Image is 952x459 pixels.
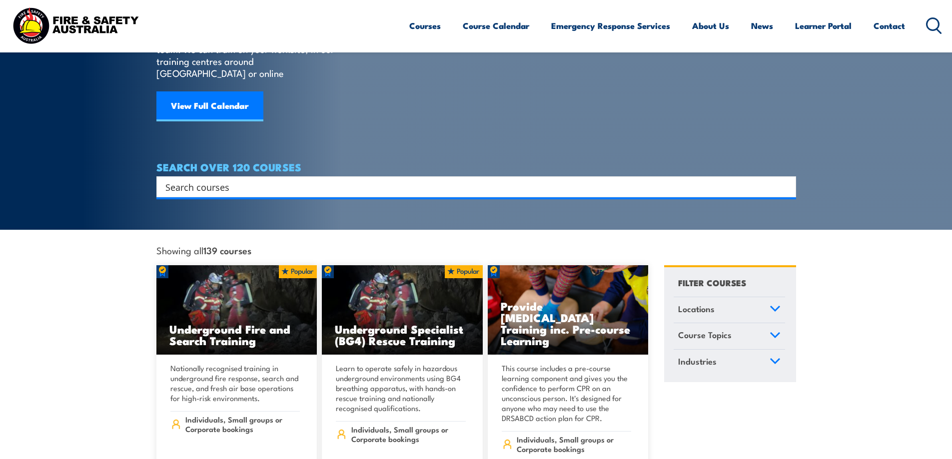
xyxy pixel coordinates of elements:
a: Courses [409,12,441,39]
button: Search magnifier button [779,180,793,194]
a: Learner Portal [795,12,852,39]
img: Underground mine rescue [322,265,483,355]
span: Individuals, Small groups or Corporate bookings [351,425,466,444]
a: Course Calendar [463,12,529,39]
p: This course includes a pre-course learning component and gives you the confidence to perform CPR ... [502,363,632,423]
p: Learn to operate safely in hazardous underground environments using BG4 breathing apparatus, with... [336,363,466,413]
img: Low Voltage Rescue and Provide CPR [488,265,649,355]
form: Search form [167,180,776,194]
span: Individuals, Small groups or Corporate bookings [517,435,631,454]
a: Underground Specialist (BG4) Rescue Training [322,265,483,355]
span: Individuals, Small groups or Corporate bookings [185,415,300,434]
input: Search input [165,179,774,194]
a: News [751,12,773,39]
a: Locations [674,297,785,323]
a: Contact [874,12,905,39]
p: Find a course thats right for you and your team. We can train on your worksite, in our training c... [156,31,339,79]
span: Locations [678,302,715,316]
h3: Underground Specialist (BG4) Rescue Training [335,323,470,346]
a: Emergency Response Services [551,12,670,39]
a: Provide [MEDICAL_DATA] Training inc. Pre-course Learning [488,265,649,355]
span: Industries [678,355,717,368]
a: View Full Calendar [156,91,263,121]
img: Underground mine rescue [156,265,317,355]
p: Nationally recognised training in underground fire response, search and rescue, and fresh air bas... [170,363,300,403]
span: Course Topics [678,328,732,342]
strong: 139 courses [203,243,251,257]
a: About Us [692,12,729,39]
h3: Provide [MEDICAL_DATA] Training inc. Pre-course Learning [501,300,636,346]
h4: SEARCH OVER 120 COURSES [156,161,796,172]
a: Course Topics [674,323,785,349]
h3: Underground Fire and Search Training [169,323,304,346]
h4: FILTER COURSES [678,276,746,289]
a: Underground Fire and Search Training [156,265,317,355]
a: Industries [674,350,785,376]
span: Showing all [156,245,251,255]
